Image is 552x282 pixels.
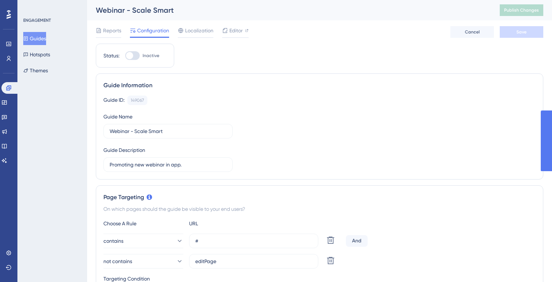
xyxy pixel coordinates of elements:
input: Type your Guide’s Name here [110,127,226,135]
span: Reports [103,26,121,35]
span: Save [516,29,527,35]
div: ENGAGEMENT [23,17,51,23]
div: 149067 [131,97,144,103]
div: Guide Name [103,112,132,121]
button: Themes [23,64,48,77]
span: Editor [229,26,243,35]
iframe: UserGuiding AI Assistant Launcher [522,253,543,275]
button: Guides [23,32,46,45]
button: not contains [103,254,183,269]
input: yourwebsite.com/path [195,257,312,265]
span: Inactive [143,53,159,59]
span: Publish Changes [504,7,539,13]
div: Choose A Rule [103,219,183,228]
button: Hotspots [23,48,50,61]
div: Status: [103,51,119,60]
div: Guide Information [103,81,536,90]
input: yourwebsite.com/path [195,237,312,245]
button: Cancel [450,26,494,38]
div: Webinar - Scale Smart [96,5,482,15]
button: Publish Changes [500,4,543,16]
div: Guide ID: [103,96,124,105]
div: On which pages should the guide be visible to your end users? [103,205,536,213]
span: Localization [185,26,213,35]
input: Type your Guide’s Description here [110,161,226,169]
button: contains [103,234,183,248]
span: Configuration [137,26,169,35]
div: Page Targeting [103,193,536,202]
div: URL [189,219,269,228]
span: not contains [103,257,132,266]
button: Save [500,26,543,38]
span: Cancel [465,29,480,35]
span: contains [103,237,123,245]
div: And [346,235,368,247]
div: Guide Description [103,146,145,154]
